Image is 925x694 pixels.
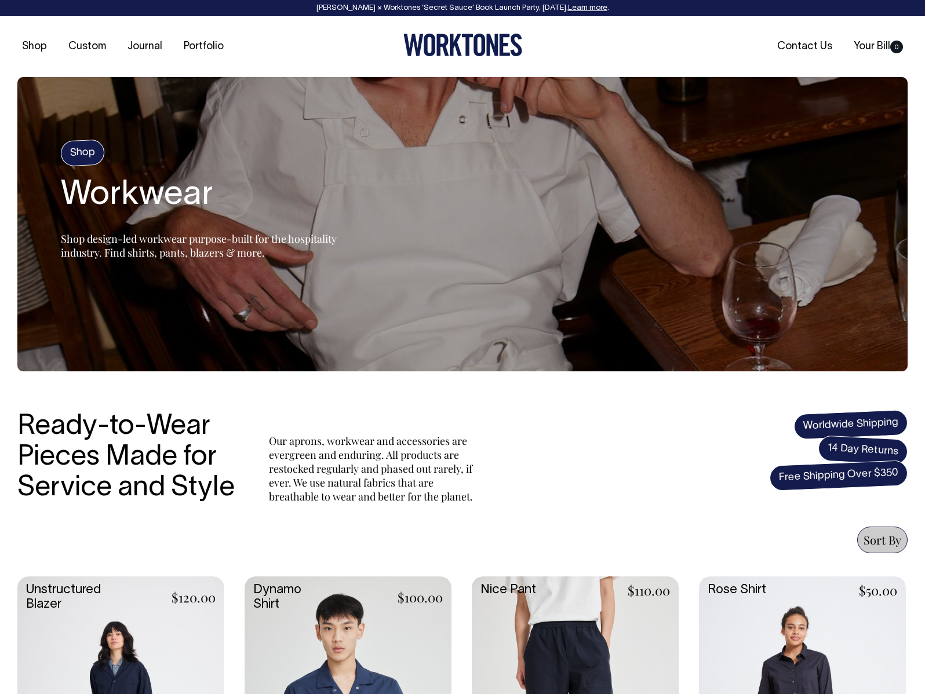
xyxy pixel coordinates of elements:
a: Journal [123,37,167,56]
div: [PERSON_NAME] × Worktones ‘Secret Sauce’ Book Launch Party, [DATE]. . [12,4,913,12]
h4: Shop [60,140,105,167]
a: Learn more [568,5,607,12]
h3: Ready-to-Wear Pieces Made for Service and Style [17,412,243,503]
span: Free Shipping Over $350 [769,460,908,491]
p: Our aprons, workwear and accessories are evergreen and enduring. All products are restocked regul... [269,434,478,503]
a: Contact Us [773,37,837,56]
span: Sort By [864,532,901,547]
span: Shop design-led workwear purpose-built for the hospitality industry. Find shirts, pants, blazers ... [61,232,337,260]
a: Portfolio [179,37,228,56]
a: Custom [64,37,111,56]
h2: Workwear [61,177,351,214]
span: 14 Day Returns [818,435,908,465]
span: 0 [890,41,903,53]
span: Worldwide Shipping [793,410,908,440]
a: Your Bill0 [849,37,908,56]
a: Shop [17,37,52,56]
